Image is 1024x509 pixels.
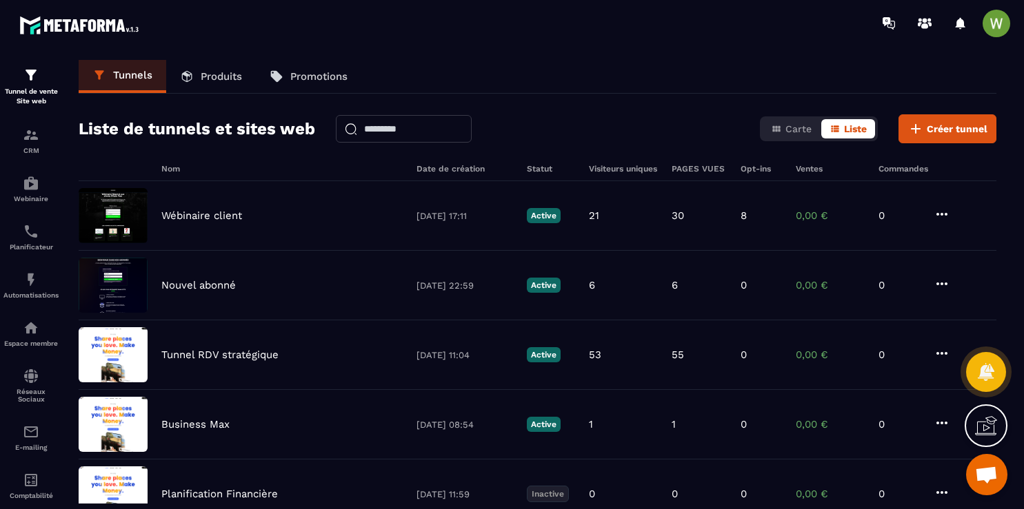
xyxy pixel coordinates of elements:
img: formation [23,67,39,83]
h6: PAGES VUES [672,164,727,174]
img: automations [23,175,39,191]
h6: Nom [161,164,403,174]
span: Liste [844,123,867,134]
p: [DATE] 22:59 [416,280,513,291]
p: 0 [741,488,747,500]
a: formationformationTunnel de vente Site web [3,56,59,116]
p: 0 [741,279,747,291]
p: Comptabilité [3,492,59,499]
h6: Date de création [416,164,513,174]
img: social-network [23,368,39,384]
a: automationsautomationsEspace membre [3,309,59,357]
a: emailemailE-mailing [3,413,59,461]
a: schedulerschedulerPlanificateur [3,213,59,261]
span: Carte [785,123,812,134]
p: Réseaux Sociaux [3,388,59,403]
a: automationsautomationsAutomatisations [3,261,59,309]
p: 0 [741,349,747,361]
p: 8 [741,209,747,222]
p: Promotions [290,70,348,83]
p: 0 [589,488,595,500]
p: 53 [589,349,601,361]
p: [DATE] 11:59 [416,489,513,499]
p: 0 [879,279,920,291]
img: image [79,188,148,243]
p: [DATE] 17:11 [416,211,513,221]
a: Produits [166,60,256,93]
p: 0,00 € [796,488,865,500]
p: Tunnels [113,69,152,81]
h6: Ventes [796,164,865,174]
p: [DATE] 11:04 [416,350,513,360]
p: Produits [201,70,242,83]
p: Planification Financière [161,488,278,500]
h6: Statut [527,164,575,174]
p: [DATE] 08:54 [416,419,513,430]
a: automationsautomationsWebinaire [3,165,59,213]
img: image [79,397,148,452]
p: 0 [879,418,920,430]
p: 55 [672,349,684,361]
button: Créer tunnel [898,114,996,143]
img: automations [23,320,39,336]
p: Active [527,417,561,432]
p: E-mailing [3,444,59,451]
p: Inactive [527,486,569,502]
p: Active [527,347,561,362]
button: Carte [763,119,820,138]
p: Active [527,278,561,293]
p: Tunnel de vente Site web [3,87,59,106]
p: Automatisations [3,291,59,299]
p: 0 [879,209,920,222]
img: email [23,424,39,440]
div: Open chat [966,454,1007,495]
p: 0,00 € [796,279,865,291]
img: scheduler [23,223,39,240]
h6: Opt-ins [741,164,782,174]
p: 0,00 € [796,349,865,361]
img: logo [19,12,143,38]
a: formationformationCRM [3,116,59,165]
p: 0 [879,488,920,500]
img: image [79,327,148,382]
p: Wébinaire client [161,209,242,222]
img: formation [23,127,39,143]
p: Business Max [161,418,230,430]
p: 21 [589,209,599,222]
p: Webinaire [3,195,59,202]
h6: Commandes [879,164,928,174]
p: 0 [672,488,678,500]
p: 0 [741,418,747,430]
p: Tunnel RDV stratégique [161,349,279,361]
button: Liste [821,119,875,138]
p: 0 [879,349,920,361]
p: Espace membre [3,340,59,347]
p: 0,00 € [796,209,865,222]
h2: Liste de tunnels et sites web [79,115,315,143]
a: social-networksocial-networkRéseaux Sociaux [3,357,59,413]
p: 1 [589,418,593,430]
p: CRM [3,147,59,154]
p: 6 [672,279,678,291]
h6: Visiteurs uniques [589,164,658,174]
img: accountant [23,472,39,488]
span: Créer tunnel [927,122,987,136]
a: Promotions [256,60,361,93]
p: 6 [589,279,595,291]
p: 0,00 € [796,418,865,430]
a: Tunnels [79,60,166,93]
p: Nouvel abonné [161,279,236,291]
p: 1 [672,418,676,430]
p: 30 [672,209,684,222]
img: automations [23,271,39,288]
img: image [79,258,148,313]
p: Active [527,208,561,223]
p: Planificateur [3,243,59,251]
